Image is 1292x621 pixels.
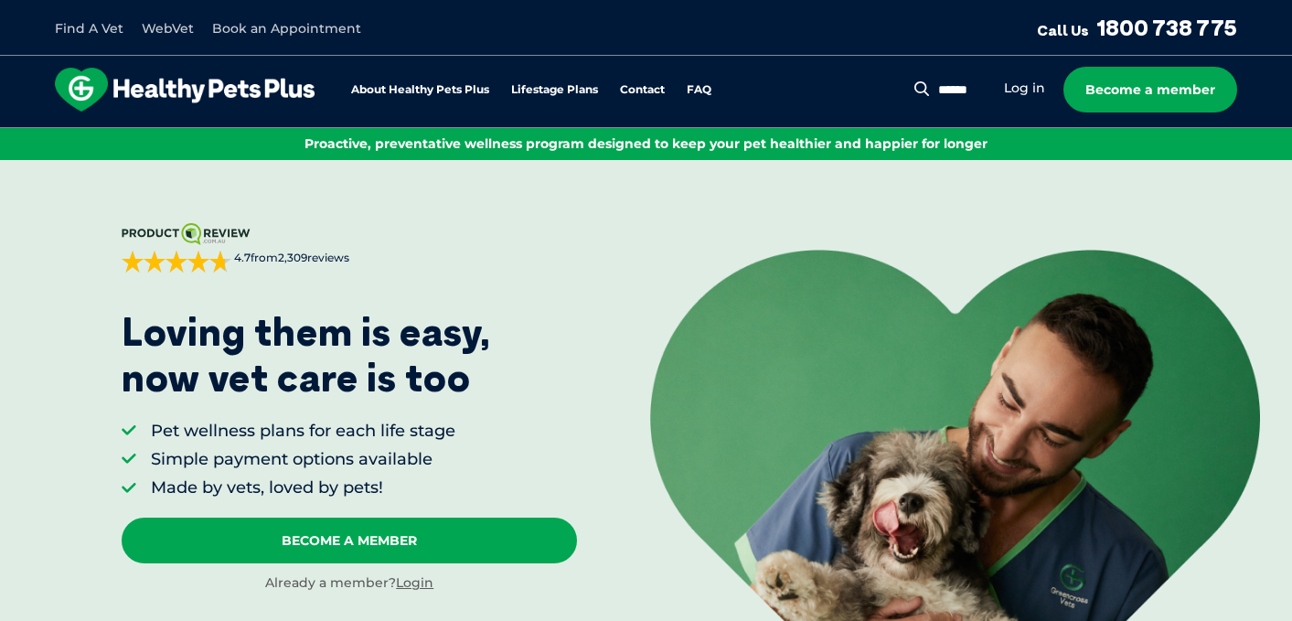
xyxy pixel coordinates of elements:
a: Become A Member [122,518,577,563]
a: Become a member [1063,67,1237,112]
div: 4.7 out of 5 stars [122,251,231,273]
a: Contact [620,84,665,96]
a: WebVet [142,20,194,37]
li: Pet wellness plans for each life stage [151,420,455,443]
a: Login [396,574,433,591]
strong: 4.7 [234,251,251,264]
button: Search [911,80,934,98]
a: Call Us1800 738 775 [1037,14,1237,41]
li: Simple payment options available [151,448,455,471]
a: FAQ [687,84,711,96]
span: Call Us [1037,21,1089,39]
a: Log in [1004,80,1045,97]
a: About Healthy Pets Plus [351,84,489,96]
span: from [231,251,349,266]
a: Book an Appointment [212,20,361,37]
p: Loving them is easy, now vet care is too [122,309,491,402]
a: Lifestage Plans [511,84,598,96]
a: Find A Vet [55,20,123,37]
span: 2,309 reviews [278,251,349,264]
a: 4.7from2,309reviews [122,223,577,273]
span: Proactive, preventative wellness program designed to keep your pet healthier and happier for longer [304,135,988,152]
div: Already a member? [122,574,577,593]
li: Made by vets, loved by pets! [151,476,455,499]
img: hpp-logo [55,68,315,112]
